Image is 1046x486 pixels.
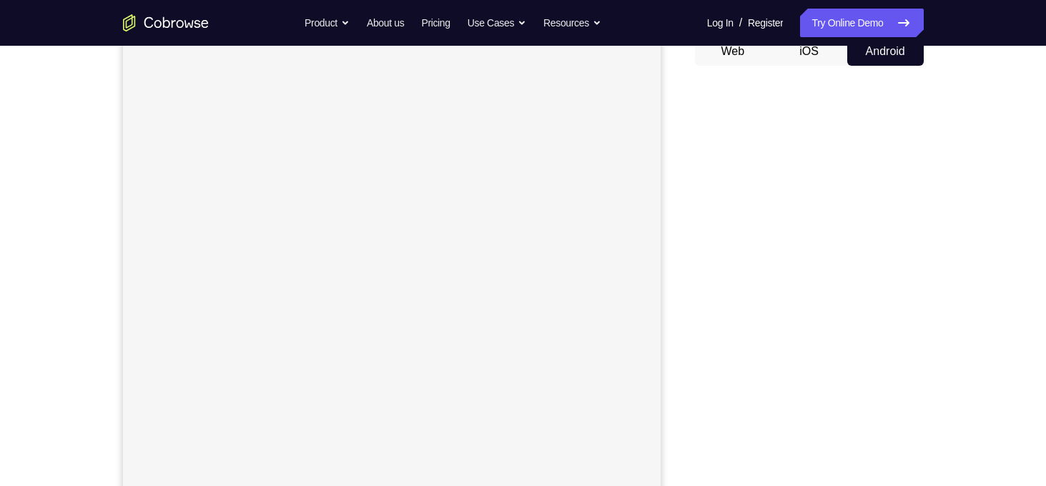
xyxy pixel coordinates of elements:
[847,37,924,66] button: Android
[800,9,923,37] a: Try Online Demo
[748,9,783,37] a: Register
[468,9,526,37] button: Use Cases
[305,9,350,37] button: Product
[707,9,734,37] a: Log In
[695,37,771,66] button: Web
[771,37,847,66] button: iOS
[543,9,601,37] button: Resources
[123,14,209,31] a: Go to the home page
[421,9,450,37] a: Pricing
[367,9,404,37] a: About us
[739,14,742,31] span: /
